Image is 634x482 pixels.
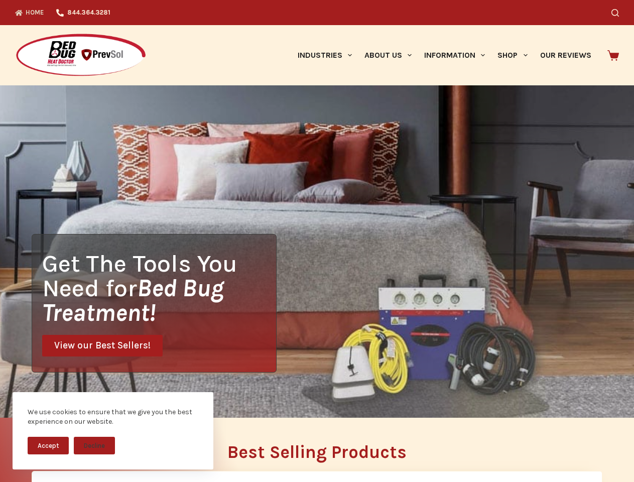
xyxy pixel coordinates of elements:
[534,25,597,85] a: Our Reviews
[418,25,491,85] a: Information
[611,9,619,17] button: Search
[8,4,38,34] button: Open LiveChat chat widget
[28,407,198,427] div: We use cookies to ensure that we give you the best experience on our website.
[291,25,358,85] a: Industries
[42,335,163,356] a: View our Best Sellers!
[74,437,115,454] button: Decline
[291,25,597,85] nav: Primary
[32,443,602,461] h2: Best Selling Products
[54,341,151,350] span: View our Best Sellers!
[28,437,69,454] button: Accept
[491,25,534,85] a: Shop
[42,274,224,327] i: Bed Bug Treatment!
[358,25,418,85] a: About Us
[15,33,147,78] img: Prevsol/Bed Bug Heat Doctor
[42,251,276,325] h1: Get The Tools You Need for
